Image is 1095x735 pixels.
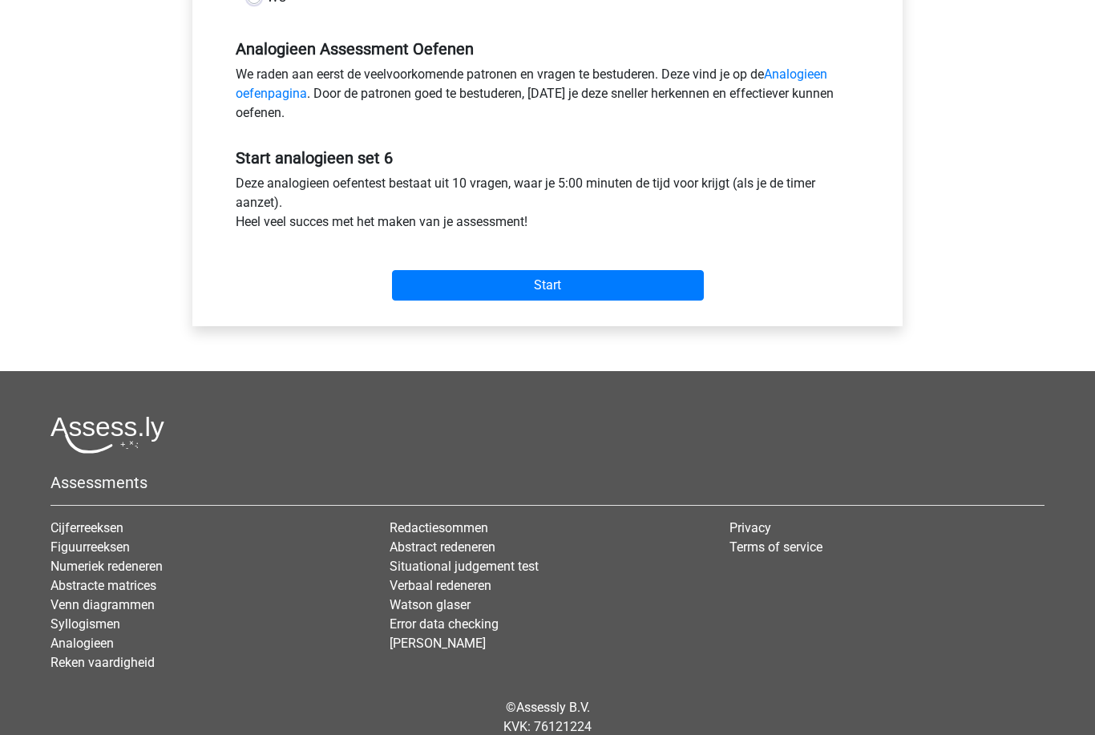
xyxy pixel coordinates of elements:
a: Figuurreeksen [51,540,130,555]
a: Syllogismen [51,617,120,632]
a: Terms of service [729,540,822,555]
a: Abstracte matrices [51,579,156,594]
img: Assessly logo [51,417,164,454]
a: Error data checking [390,617,499,632]
a: Verbaal redeneren [390,579,491,594]
h5: Assessments [51,474,1044,493]
input: Start [392,271,704,301]
a: Analogieen [51,636,114,652]
a: Reken vaardigheid [51,656,155,671]
h5: Start analogieen set 6 [236,149,859,168]
a: Situational judgement test [390,559,539,575]
a: Privacy [729,521,771,536]
a: Assessly B.V. [516,701,590,716]
a: Cijferreeksen [51,521,123,536]
a: Numeriek redeneren [51,559,163,575]
a: Venn diagrammen [51,598,155,613]
a: Watson glaser [390,598,471,613]
div: Deze analogieen oefentest bestaat uit 10 vragen, waar je 5:00 minuten de tijd voor krijgt (als je... [224,175,871,239]
h5: Analogieen Assessment Oefenen [236,40,859,59]
a: [PERSON_NAME] [390,636,486,652]
a: Abstract redeneren [390,540,495,555]
div: We raden aan eerst de veelvoorkomende patronen en vragen te bestuderen. Deze vind je op de . Door... [224,66,871,130]
a: Redactiesommen [390,521,488,536]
